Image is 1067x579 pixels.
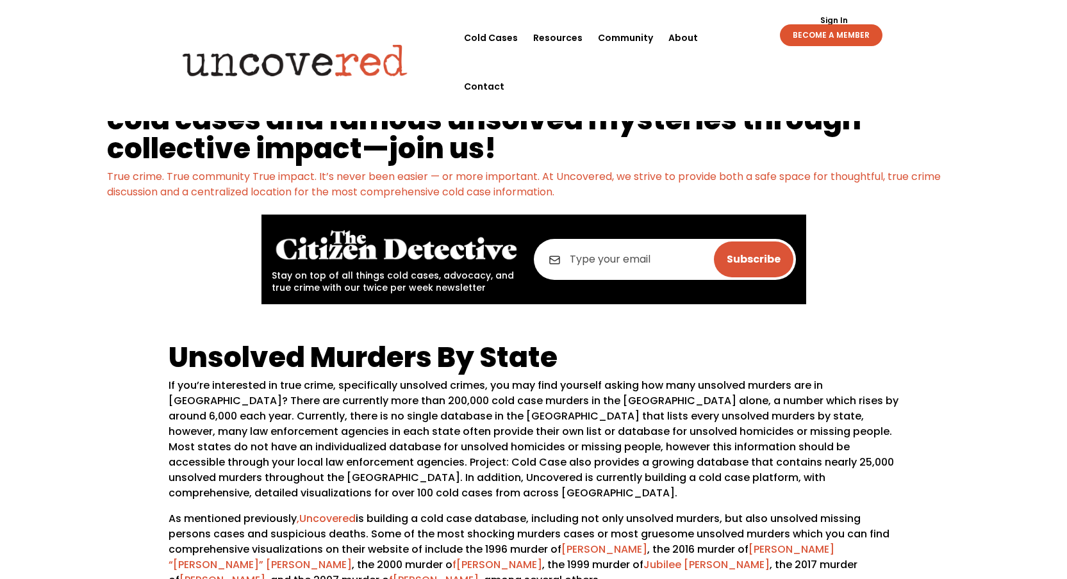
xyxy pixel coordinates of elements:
h1: Unsolved Murders By State [169,343,899,378]
a: BECOME A MEMBER [780,24,882,46]
img: The Citizen Detective [272,225,521,266]
a: Community [598,13,653,62]
a: [PERSON_NAME] [561,542,647,557]
a: True crime. True community True impact. It’s never been easier — or more important. At Uncovered,... [107,169,941,199]
a: Cold Cases [464,13,518,62]
a: Sign In [813,17,855,24]
a: [PERSON_NAME] [456,557,542,572]
: If you’re interested in true crime, specifically unsolved crimes, you may find yourself asking ho... [169,378,898,500]
input: Subscribe [714,241,793,277]
div: Stay on top of all things cold cases, advocacy, and true crime with our twice per week newsletter [272,225,521,294]
h1: We’re building a platform to help uncover answers about cold cases and famous unsolved mysteries ... [107,76,961,169]
a: About [668,13,698,62]
a: Contact [464,62,504,111]
input: Type your email [534,239,796,280]
a: , [297,511,299,526]
a: Uncovered [299,511,356,526]
a: Jubilee [PERSON_NAME] [643,557,770,572]
a: [PERSON_NAME] “[PERSON_NAME]” [PERSON_NAME] [169,542,834,572]
a: —join us! [362,129,496,168]
a: f [452,557,456,572]
img: Uncovered logo [172,35,418,85]
a: Resources [533,13,583,62]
